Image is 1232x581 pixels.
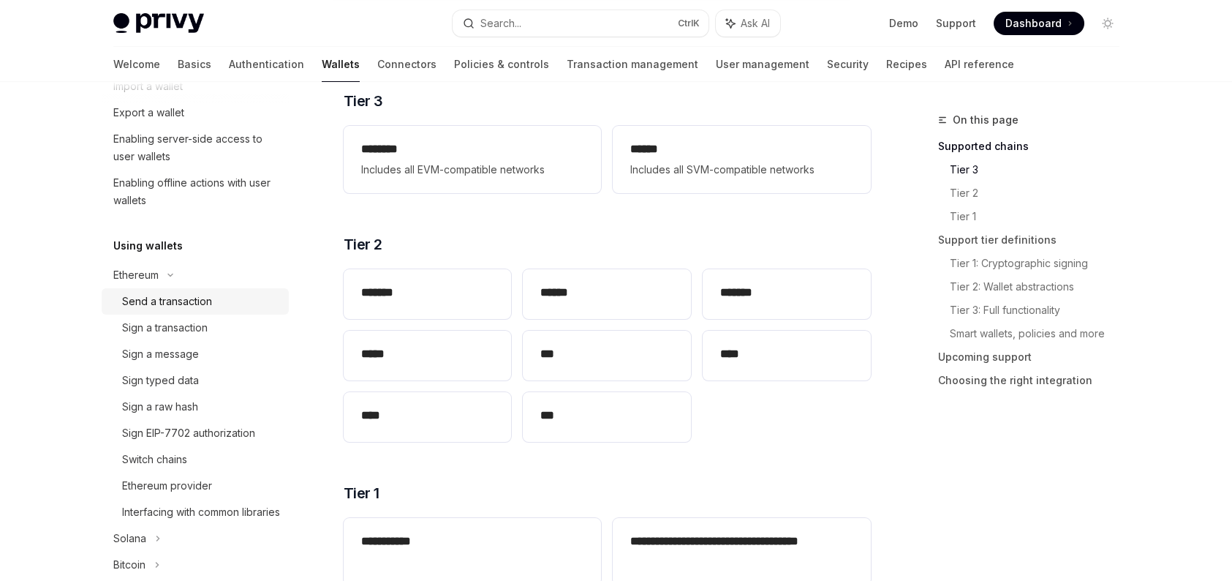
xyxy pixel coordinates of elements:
a: Export a wallet [102,100,289,126]
a: Supported chains [938,135,1131,158]
span: Tier 1 [344,483,379,503]
span: Tier 3 [344,91,383,111]
a: Tier 2 [950,181,1131,205]
a: **** *Includes all SVM-compatible networks [613,126,870,193]
a: Support tier definitions [938,228,1131,252]
div: Sign EIP-7702 authorization [122,424,255,442]
button: Ask AI [716,10,780,37]
a: Sign a message [102,341,289,367]
a: Sign typed data [102,367,289,394]
a: Upcoming support [938,345,1131,369]
div: Interfacing with common libraries [122,503,280,521]
a: Connectors [377,47,437,82]
button: Toggle dark mode [1096,12,1119,35]
a: Sign a transaction [102,315,289,341]
a: Tier 1 [950,205,1131,228]
a: User management [716,47,809,82]
a: Recipes [886,47,927,82]
div: Switch chains [122,451,187,468]
button: Search...CtrlK [453,10,708,37]
a: Enabling offline actions with user wallets [102,170,289,214]
span: Dashboard [1005,16,1062,31]
span: Includes all EVM-compatible networks [361,161,583,179]
a: Enabling server-side access to user wallets [102,126,289,170]
a: API reference [945,47,1014,82]
a: Dashboard [994,12,1084,35]
a: **** ***Includes all EVM-compatible networks [344,126,601,193]
a: Support [936,16,976,31]
a: Policies & controls [454,47,549,82]
a: Authentication [229,47,304,82]
h5: Using wallets [113,237,183,255]
a: Tier 2: Wallet abstractions [950,275,1131,299]
a: Choosing the right integration [938,369,1131,392]
div: Sign a transaction [122,319,208,337]
div: Enabling offline actions with user wallets [113,174,280,209]
div: Enabling server-side access to user wallets [113,130,280,165]
span: On this page [953,111,1019,129]
a: Tier 3 [950,158,1131,181]
a: Transaction management [567,47,698,82]
div: Ethereum provider [122,477,212,495]
div: Send a transaction [122,293,212,310]
span: Tier 2 [344,234,382,255]
div: Sign typed data [122,372,199,389]
a: Sign a raw hash [102,394,289,420]
div: Sign a raw hash [122,398,198,416]
div: Export a wallet [113,104,184,121]
a: Demo [889,16,918,31]
a: Basics [178,47,211,82]
div: Bitcoin [113,556,146,574]
span: Includes all SVM-compatible networks [630,161,853,179]
a: Tier 1: Cryptographic signing [950,252,1131,275]
a: Interfacing with common libraries [102,499,289,525]
a: Smart wallets, policies and more [950,322,1131,345]
a: Security [827,47,869,82]
a: Welcome [113,47,160,82]
a: Sign EIP-7702 authorization [102,420,289,446]
a: Send a transaction [102,288,289,315]
span: Ask AI [741,16,770,31]
div: Sign a message [122,345,199,363]
span: Ctrl K [678,18,700,29]
a: Tier 3: Full functionality [950,299,1131,322]
a: Wallets [322,47,360,82]
a: Switch chains [102,446,289,473]
div: Ethereum [113,266,159,284]
div: Solana [113,530,146,547]
a: Ethereum provider [102,473,289,499]
img: light logo [113,13,204,34]
div: Search... [480,15,521,32]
